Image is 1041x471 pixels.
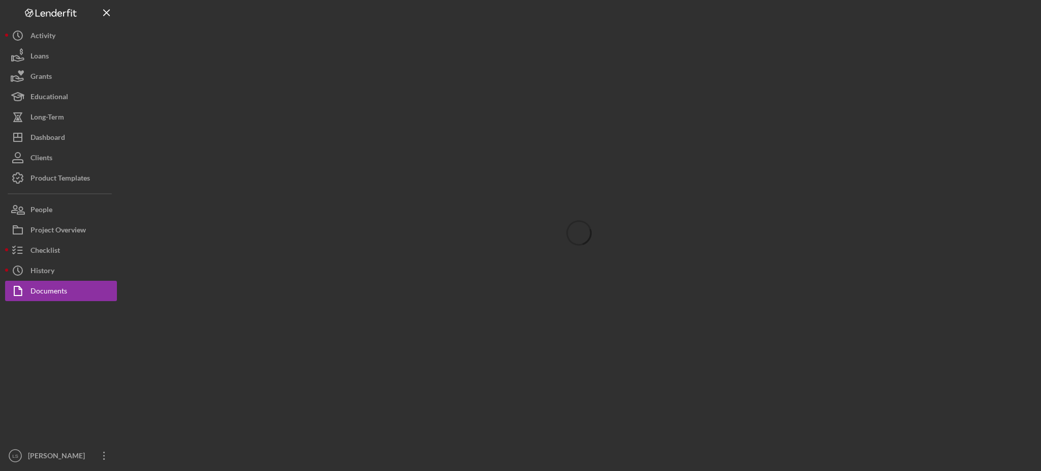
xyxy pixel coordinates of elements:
[5,107,117,127] button: Long-Term
[5,199,117,220] button: People
[5,46,117,66] button: Loans
[30,240,60,263] div: Checklist
[30,127,65,150] div: Dashboard
[30,46,49,69] div: Loans
[5,148,117,168] button: Clients
[30,168,90,191] div: Product Templates
[5,86,117,107] button: Educational
[30,86,68,109] div: Educational
[12,453,18,459] text: LS
[5,220,117,240] button: Project Overview
[5,168,117,188] button: Product Templates
[30,260,54,283] div: History
[30,25,55,48] div: Activity
[5,240,117,260] button: Checklist
[30,148,52,170] div: Clients
[30,66,52,89] div: Grants
[5,66,117,86] button: Grants
[5,281,117,301] button: Documents
[25,446,91,468] div: [PERSON_NAME]
[30,281,67,304] div: Documents
[5,127,117,148] button: Dashboard
[5,25,117,46] button: Activity
[30,199,52,222] div: People
[5,260,117,281] button: History
[30,220,86,243] div: Project Overview
[30,107,64,130] div: Long-Term
[5,446,117,466] button: LS[PERSON_NAME]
